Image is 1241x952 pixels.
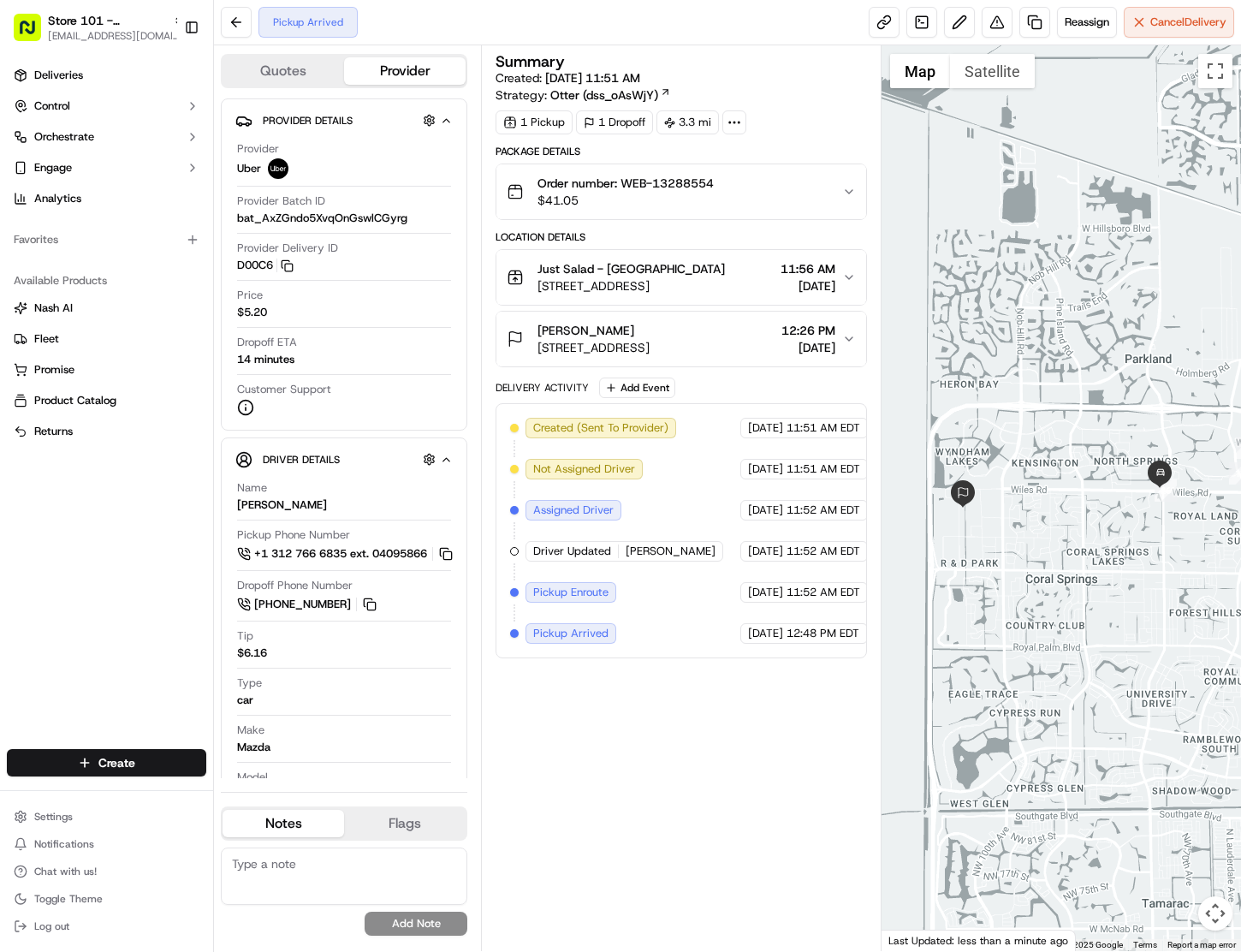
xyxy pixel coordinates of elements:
[34,312,48,326] img: 1736555255976-a54dd68f-1ca7-489b-9aae-adbdc363a1c4
[138,376,282,407] a: 💻API Documentation
[496,110,573,134] div: 1 Pickup
[121,424,207,437] a: Powered byPylon
[237,480,267,496] span: Name
[626,544,716,559] span: [PERSON_NAME]
[237,161,261,176] span: Uber
[7,325,206,353] button: Fleet
[237,211,407,226] span: bat_AxZGndo5XvqOnGswlCGyrg
[7,123,206,151] button: Orchestrate
[344,57,466,85] button: Provider
[14,393,199,408] a: Product Catalog
[34,919,69,933] span: Log out
[48,12,166,29] button: Store 101 - [GEOGRAPHIC_DATA] (Just Salad)
[787,420,860,436] span: 11:51 AM EDT
[265,219,312,240] button: See all
[1133,940,1157,949] a: Terms (opens in new tab)
[268,158,288,179] img: uber-new-logo.jpeg
[545,70,640,86] span: [DATE] 11:51 AM
[237,305,267,320] span: $5.20
[537,175,714,192] span: Order number: WEB-13288554
[886,929,942,951] a: Open this area in Google Maps (opens a new window)
[748,461,783,477] span: [DATE]
[787,544,860,559] span: 11:52 AM EDT
[254,546,427,562] span: +1 312 766 6835 ext. 04095866
[223,57,344,85] button: Quotes
[496,164,866,219] button: Order number: WEB-13288554$41.05
[787,503,860,518] span: 11:52 AM EDT
[237,382,331,397] span: Customer Support
[7,887,206,911] button: Toggle Theme
[533,420,668,436] span: Created (Sent To Provider)
[237,723,264,738] span: Make
[599,378,675,398] button: Add Event
[787,626,859,641] span: 12:48 PM EDT
[533,626,609,641] span: Pickup Arrived
[17,17,51,51] img: Nash
[787,585,860,600] span: 11:52 AM EDT
[34,266,48,280] img: 1736555255976-a54dd68f-1ca7-489b-9aae-adbdc363a1c4
[34,810,73,824] span: Settings
[537,277,725,295] span: [STREET_ADDRESS]
[748,544,783,559] span: [DATE]
[138,312,173,325] span: [DATE]
[17,384,31,398] div: 📗
[34,68,83,83] span: Deliveries
[496,250,866,305] button: Just Salad - [GEOGRAPHIC_DATA][STREET_ADDRESS]11:56 AM[DATE]
[1198,896,1232,931] button: Map camera controls
[291,169,312,189] button: Start new chat
[14,424,199,439] a: Returns
[496,312,866,366] button: [PERSON_NAME][STREET_ADDRESS]12:26 PM[DATE]
[237,595,379,614] a: [PHONE_NUMBER]
[7,295,206,322] button: Nash AI
[537,339,650,356] span: [STREET_ADDRESS]
[14,300,199,316] a: Nash AI
[7,92,206,120] button: Control
[240,265,275,279] span: [DATE]
[34,393,116,408] span: Product Catalog
[45,110,308,128] input: Got a question? Start typing here...
[7,832,206,856] button: Notifications
[237,241,338,256] span: Provider Delivery ID
[7,418,206,445] button: Returns
[237,693,253,708] div: car
[237,578,353,593] span: Dropoff Phone Number
[10,376,138,407] a: 📗Knowledge Base
[781,260,835,277] span: 11:56 AM
[533,461,635,477] span: Not Assigned Driver
[533,585,609,600] span: Pickup Enroute
[34,837,94,851] span: Notifications
[748,585,783,600] span: [DATE]
[237,288,263,303] span: Price
[886,929,942,951] img: Google
[748,420,783,436] span: [DATE]
[550,86,658,104] span: Otter (dss_oAsWjY)
[14,331,199,347] a: Fleet
[237,497,327,513] div: [PERSON_NAME]
[496,145,867,158] div: Package Details
[34,362,74,378] span: Promise
[17,68,312,96] p: Welcome 👋
[237,527,350,543] span: Pickup Phone Number
[237,193,325,209] span: Provider Batch ID
[235,445,453,473] button: Driver Details
[98,754,135,771] span: Create
[34,424,73,439] span: Returns
[781,322,835,339] span: 12:26 PM
[496,69,640,86] span: Created:
[162,383,275,400] span: API Documentation
[537,260,725,277] span: Just Salad - [GEOGRAPHIC_DATA]
[34,300,73,316] span: Nash AI
[237,740,270,755] div: Mazda
[787,461,860,477] span: 11:51 AM EDT
[34,129,94,145] span: Orchestrate
[748,626,783,641] span: [DATE]
[7,226,206,253] div: Favorites
[263,453,340,467] span: Driver Details
[7,914,206,938] button: Log out
[237,770,268,785] span: Model
[576,110,653,134] div: 1 Dropoff
[496,86,671,104] div: Strategy:
[1198,54,1232,88] button: Toggle fullscreen view
[17,249,45,277] img: Joana Marie Avellanoza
